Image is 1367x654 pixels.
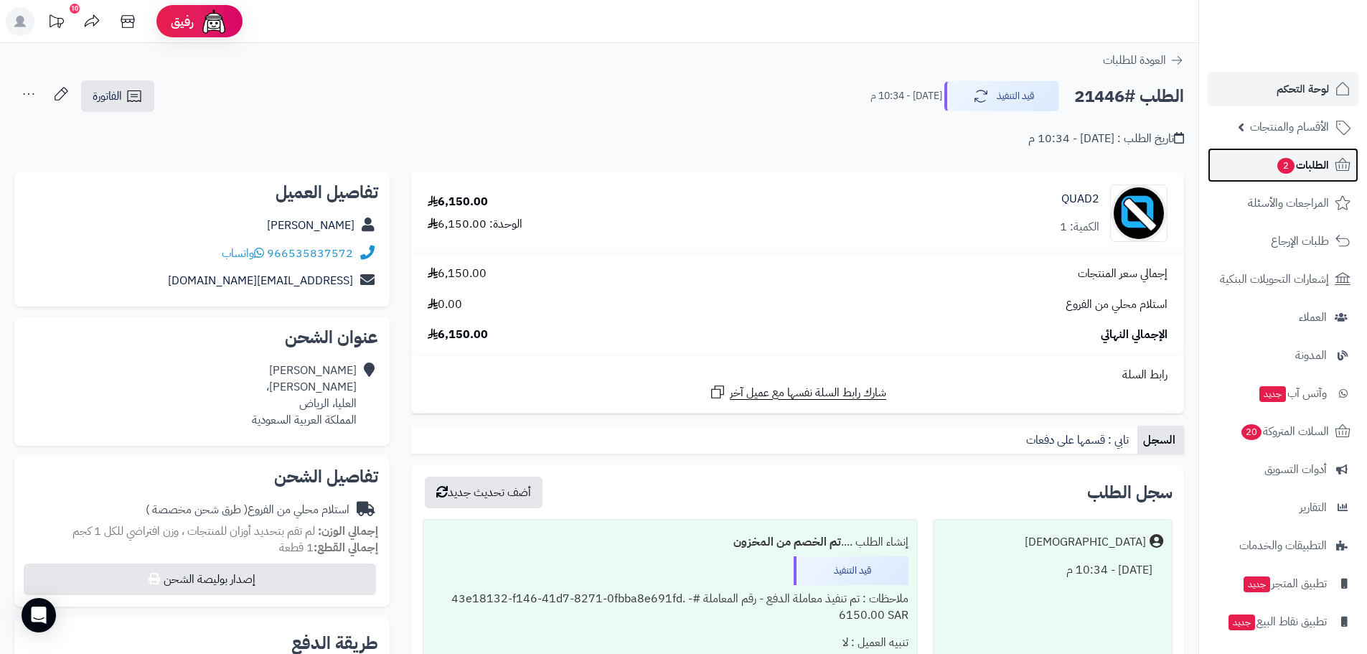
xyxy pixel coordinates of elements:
div: [PERSON_NAME] [PERSON_NAME]، العليا، الرياض المملكة العربية السعودية [252,363,357,428]
div: 6,150.00 [428,194,488,210]
span: شارك رابط السلة نفسها مع عميل آخر [730,385,886,401]
strong: إجمالي القطع: [314,539,378,556]
div: [DEMOGRAPHIC_DATA] [1025,534,1146,551]
span: رفيق [171,13,194,30]
span: العملاء [1299,307,1327,327]
a: السلات المتروكة20 [1208,414,1358,449]
span: المراجعات والأسئلة [1248,193,1329,213]
a: العودة للطلبات [1103,52,1184,69]
span: جديد [1244,576,1270,592]
a: المدونة [1208,338,1358,373]
span: استلام محلي من الفروع [1066,296,1168,313]
img: no_image-90x90.png [1111,184,1167,242]
span: الطلبات [1276,155,1329,175]
span: تطبيق نقاط البيع [1227,612,1327,632]
div: الوحدة: 6,150.00 [428,216,522,233]
span: 20 [1241,424,1262,440]
a: تطبيق نقاط البيعجديد [1208,604,1358,639]
a: التطبيقات والخدمات [1208,528,1358,563]
span: جديد [1259,386,1286,402]
span: 6,150.00 [428,327,488,343]
img: logo-2.png [1269,11,1353,41]
a: طلبات الإرجاع [1208,224,1358,258]
span: 0.00 [428,296,462,313]
a: [EMAIL_ADDRESS][DOMAIN_NAME] [168,272,353,289]
span: التقارير [1300,497,1327,518]
span: الأقسام والمنتجات [1250,117,1329,137]
span: جديد [1229,615,1255,630]
span: إشعارات التحويلات البنكية [1220,269,1329,289]
span: الفاتورة [93,88,122,105]
div: Open Intercom Messenger [22,598,56,632]
span: لم تقم بتحديد أوزان للمنتجات ، وزن افتراضي للكل 1 كجم [72,523,315,540]
h2: عنوان الشحن [26,329,378,346]
button: قيد التنفيذ [944,81,1059,111]
a: إشعارات التحويلات البنكية [1208,262,1358,296]
div: تاريخ الطلب : [DATE] - 10:34 م [1028,131,1184,147]
a: العملاء [1208,300,1358,335]
a: تابي : قسمها على دفعات [1020,426,1137,454]
a: السجل [1137,426,1184,454]
a: أدوات التسويق [1208,452,1358,487]
div: إنشاء الطلب .... [432,528,908,556]
small: [DATE] - 10:34 م [870,89,942,103]
div: الكمية: 1 [1060,219,1099,235]
a: 966535837572 [267,245,353,262]
span: السلات المتروكة [1240,421,1329,442]
span: إجمالي سعر المنتجات [1078,266,1168,282]
span: 2 [1277,158,1295,174]
img: ai-face.png [199,7,228,36]
h2: تفاصيل الشحن [26,468,378,485]
button: إصدار بوليصة الشحن [24,564,376,595]
div: 10 [70,4,80,14]
span: أدوات التسويق [1264,459,1327,480]
a: شارك رابط السلة نفسها مع عميل آخر [709,383,886,401]
h2: طريقة الدفع [291,635,378,652]
a: وآتس آبجديد [1208,376,1358,411]
div: [DATE] - 10:34 م [942,556,1163,584]
a: الفاتورة [81,80,154,112]
span: ( طرق شحن مخصصة ) [146,501,248,518]
a: التقارير [1208,490,1358,525]
div: ملاحظات : تم تنفيذ معاملة الدفع - رقم المعاملة #43e18132-f146-41d7-8271-0fbba8e691fd. - 6150.00 SAR [432,585,908,630]
b: تم الخصم من المخزون [733,533,841,551]
a: تحديثات المنصة [38,7,74,39]
span: 6,150.00 [428,266,487,282]
span: تطبيق المتجر [1242,574,1327,594]
a: لوحة التحكم [1208,72,1358,106]
span: لوحة التحكم [1277,79,1329,99]
span: العودة للطلبات [1103,52,1166,69]
button: أضف تحديث جديد [425,477,542,508]
a: الطلبات2 [1208,148,1358,182]
span: الإجمالي النهائي [1101,327,1168,343]
a: تطبيق المتجرجديد [1208,566,1358,601]
h3: سجل الطلب [1087,484,1173,501]
span: طلبات الإرجاع [1271,231,1329,251]
span: وآتس آب [1258,383,1327,403]
a: [PERSON_NAME] [267,217,354,234]
strong: إجمالي الوزن: [318,523,378,540]
a: واتساب [222,245,264,262]
small: 1 قطعة [279,539,378,556]
a: QUAD2 [1061,191,1099,207]
div: استلام محلي من الفروع [146,502,349,518]
div: رابط السلة [417,367,1178,383]
span: التطبيقات والخدمات [1239,536,1327,556]
h2: تفاصيل العميل [26,184,378,201]
a: المراجعات والأسئلة [1208,186,1358,220]
span: المدونة [1295,345,1327,365]
div: قيد التنفيذ [794,556,908,585]
h2: الطلب #21446 [1074,82,1184,111]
